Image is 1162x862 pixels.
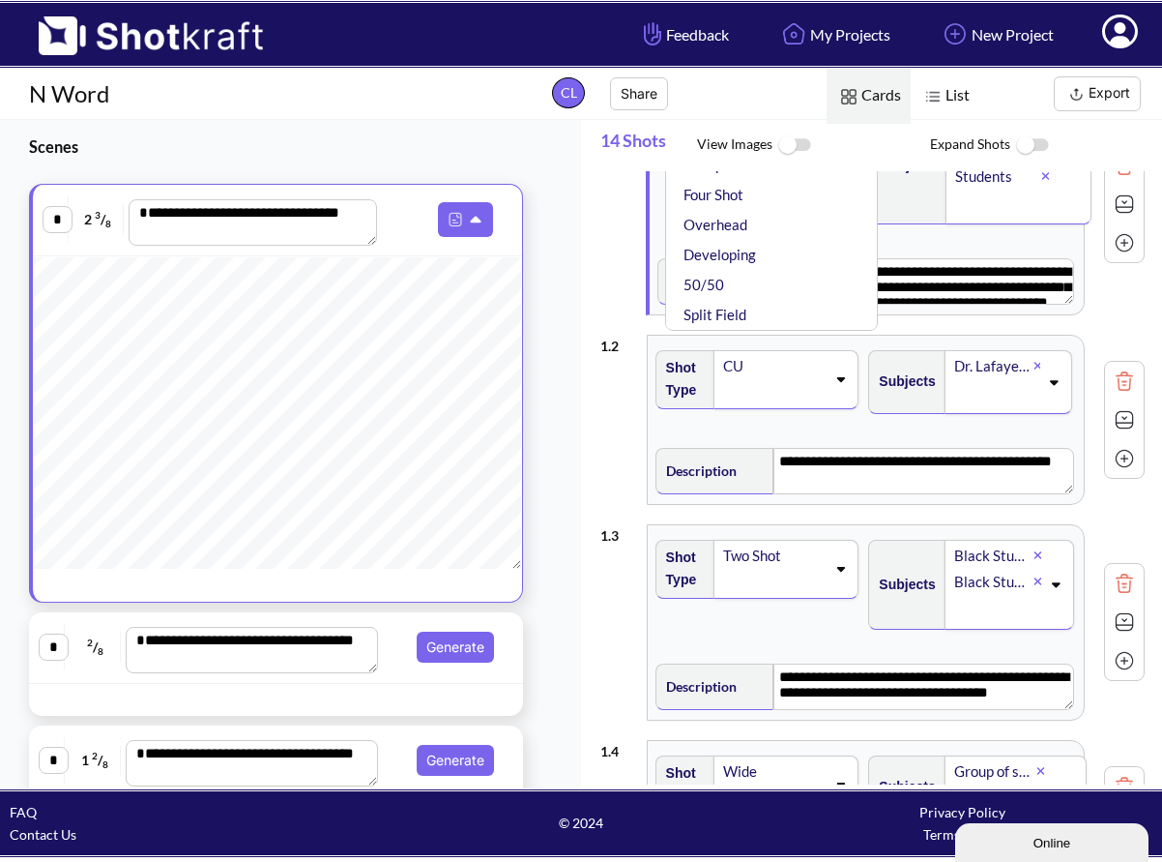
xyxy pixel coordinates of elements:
span: Subjects [869,366,935,398]
img: ToggleOff Icon [772,125,816,166]
img: Pdf Icon [443,207,468,232]
img: Expand Icon [1110,608,1139,637]
div: Wide [721,758,826,785]
div: Privacy Policy [771,801,1152,823]
div: Black Student B [952,569,1033,595]
button: Share [610,77,668,110]
span: Shot Type [656,758,705,812]
span: Shot Type [656,352,705,406]
img: Add Icon [1110,646,1139,675]
img: Hand Icon [639,17,666,50]
span: CL [552,77,585,108]
li: 50/50 [680,270,872,300]
span: Subjects [869,569,935,601]
span: Cards [827,69,911,124]
button: Export [1054,76,1141,111]
img: Expand Icon [1110,190,1139,219]
span: Description [656,670,737,702]
iframe: chat widget [955,819,1152,862]
span: View Images [697,125,930,166]
div: Terms of Use [771,823,1152,846]
span: 2 [87,637,93,648]
img: Export Icon [1064,82,1089,106]
img: Add Icon [939,17,972,50]
div: Students [953,163,1041,190]
span: Shot Type [656,542,705,596]
span: 2 [92,750,98,761]
span: 8 [105,218,111,229]
img: Trash Icon [1110,569,1139,598]
span: Subjects [869,771,935,803]
span: 3 [95,209,101,221]
img: Home Icon [777,17,810,50]
div: 1 . 2 [600,325,637,357]
img: Trash Icon [1110,367,1139,396]
span: Feedback [639,23,729,45]
span: Description [658,265,739,297]
li: Overhead [680,210,872,240]
div: CU [721,353,826,379]
div: Black Student A [952,543,1033,569]
img: Card Icon [836,84,861,109]
span: Description [656,455,737,487]
img: List Icon [920,84,945,109]
span: 8 [102,758,108,770]
div: Two Shot [721,543,826,569]
div: Dr. Lafayette [952,353,1033,379]
img: Add Icon [1110,228,1139,257]
div: 1 . 3 [600,515,637,547]
button: Generate [417,632,494,663]
img: ToggleOff Icon [1010,125,1054,166]
li: Four Shot [680,180,872,210]
div: 1 . 4 [600,730,637,762]
span: 1 / [70,745,121,776]
span: / [70,632,121,663]
a: My Projects [763,9,905,60]
a: Contact Us [10,826,76,843]
a: FAQ [10,804,37,820]
img: Add Icon [1110,444,1139,473]
img: Expand Icon [1110,405,1139,434]
li: Developing [680,240,872,270]
span: © 2024 [391,812,771,834]
div: Group of students [952,758,1037,785]
li: Split Field [680,300,872,330]
button: Generate [417,745,494,776]
span: List [911,69,979,124]
span: 8 [98,645,103,657]
span: 14 Shots [600,120,697,171]
a: New Project [924,9,1068,60]
h3: Scenes [29,135,533,158]
img: Trash Icon [1110,772,1139,801]
span: 2 / [73,204,124,235]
